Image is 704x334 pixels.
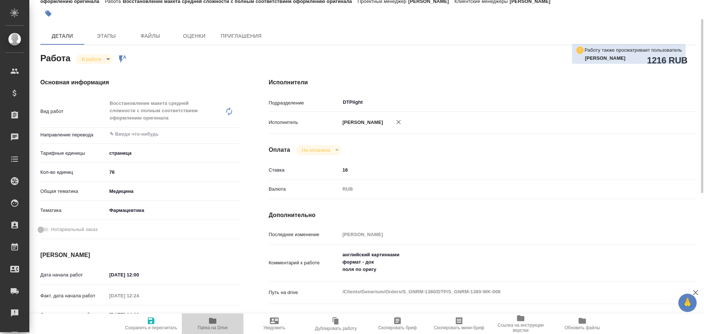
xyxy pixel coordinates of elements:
input: ✎ Введи что-нибудь [107,167,239,177]
span: 🙏 [681,295,694,311]
p: Общая тематика [40,188,107,195]
p: [PERSON_NAME] [340,119,383,126]
button: Скопировать бриф [367,313,428,334]
p: Панькина Анна [585,55,682,62]
p: Путь на drive [269,289,340,296]
p: Кол-во единиц [40,169,107,176]
p: Срок завершения работ [40,311,107,319]
div: Медицина [107,185,239,198]
span: Приглашения [221,32,262,41]
h2: Работа [40,51,70,64]
span: Оценки [177,32,212,41]
button: Добавить тэг [40,5,56,22]
input: ✎ Введи что-нибудь [109,130,213,139]
div: В работе [296,145,341,155]
button: Open [656,102,658,103]
p: Исполнитель [269,119,340,126]
button: Сохранить и пересчитать [120,313,182,334]
p: Вид работ [40,108,107,115]
p: Факт. дата начала работ [40,292,107,300]
p: Дата начала работ [40,271,107,279]
textarea: /Clients/Generium/Orders/S_GNRM-1380/DTP/S_GNRM-1380-WK-008 [340,286,660,298]
h4: Основная информация [40,78,239,87]
span: Файлы [133,32,168,41]
h4: Дополнительно [269,211,696,220]
button: Удалить исполнителя [390,114,407,130]
p: Валюта [269,186,340,193]
button: 🙏 [678,294,697,312]
p: Комментарий к работе [269,259,340,267]
button: Папка на Drive [182,313,243,334]
div: Фармацевтика [107,204,239,217]
span: Сохранить и пересчитать [125,325,177,330]
button: Не оплачена [300,147,332,153]
button: Дублировать работу [305,313,367,334]
input: ✎ Введи что-нибудь [107,309,171,320]
div: RUB [340,183,660,195]
textarea: английский картинками формат - док поля по оригу [340,249,660,276]
span: Нотариальный заказ [51,226,98,233]
input: Пустое поле [340,229,660,240]
button: Обновить файлы [551,313,613,334]
span: Уведомить [263,325,285,330]
p: Направление перевода [40,131,107,139]
button: Open [235,133,237,135]
h4: Исполнители [269,78,696,87]
b: [PERSON_NAME] [585,55,626,61]
p: Последнее изменение [269,231,340,238]
span: Папка на Drive [198,325,228,330]
p: Тематика [40,207,107,214]
button: Уведомить [243,313,305,334]
span: Детали [45,32,80,41]
input: ✎ Введи что-нибудь [340,165,660,175]
h4: [PERSON_NAME] [40,251,239,260]
p: Ставка [269,166,340,174]
p: Тарифные единицы [40,150,107,157]
span: Обновить файлы [565,325,600,330]
button: Ссылка на инструкции верстки [490,313,551,334]
div: В работе [76,54,113,64]
input: ✎ Введи что-нибудь [107,269,171,280]
button: В работе [80,56,104,62]
p: Работу также просматривает пользователь [584,47,682,54]
span: Ссылка на инструкции верстки [494,323,547,333]
div: страница [107,147,239,159]
input: Пустое поле [107,290,171,301]
p: Подразделение [269,99,340,107]
h4: Оплата [269,146,290,154]
span: Скопировать мини-бриф [434,325,484,330]
span: Этапы [89,32,124,41]
span: Дублировать работу [315,326,357,331]
button: Скопировать мини-бриф [428,313,490,334]
span: Скопировать бриф [378,325,417,330]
